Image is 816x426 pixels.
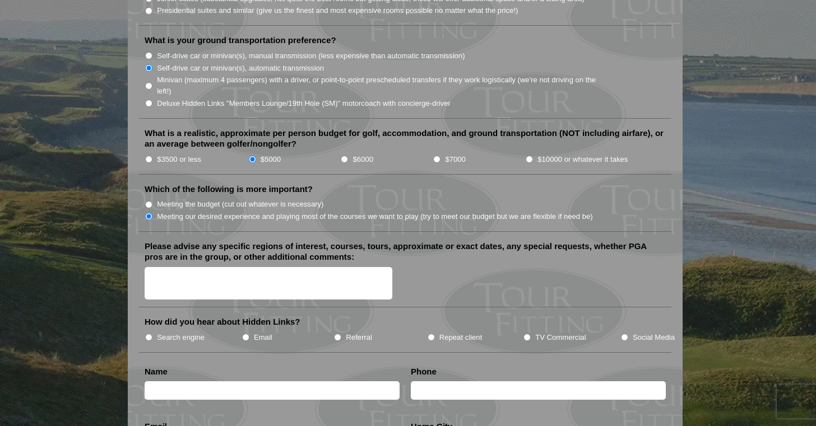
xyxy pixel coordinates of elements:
label: How did you hear about Hidden Links? [145,316,300,327]
label: Social Media [633,332,675,343]
label: Name [145,366,168,377]
label: Self-drive car or minivan(s), automatic transmission [157,63,324,74]
label: $7000 [445,154,465,165]
label: Meeting our desired experience and playing most of the courses we want to play (try to meet our b... [157,211,593,222]
label: Phone [411,366,437,377]
label: Please advise any specific regions of interest, courses, tours, approximate or exact dates, any s... [145,241,666,263]
label: $6000 [353,154,373,165]
label: Self-drive car or minivan(s), manual transmission (less expensive than automatic transmission) [157,50,465,62]
label: Repeat client [439,332,483,343]
label: Referral [346,332,372,343]
label: Email [254,332,272,343]
label: TV Commercial [535,332,586,343]
label: Meeting the budget (cut out whatever is necessary) [157,199,323,210]
label: Presidential suites and similar (give us the finest and most expensive rooms possible no matter w... [157,5,518,16]
label: Deluxe Hidden Links "Members Lounge/19th Hole (SM)" motorcoach with concierge-driver [157,98,451,109]
label: $5000 [261,154,281,165]
label: Search engine [157,332,205,343]
label: Which of the following is more important? [145,184,313,195]
label: $3500 or less [157,154,201,165]
label: What is your ground transportation preference? [145,35,336,46]
label: What is a realistic, approximate per person budget for golf, accommodation, and ground transporta... [145,128,666,149]
label: Minivan (maximum 4 passengers) with a driver, or point-to-point prescheduled transfers if they wo... [157,74,608,96]
label: $10000 or whatever it takes [537,154,628,165]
